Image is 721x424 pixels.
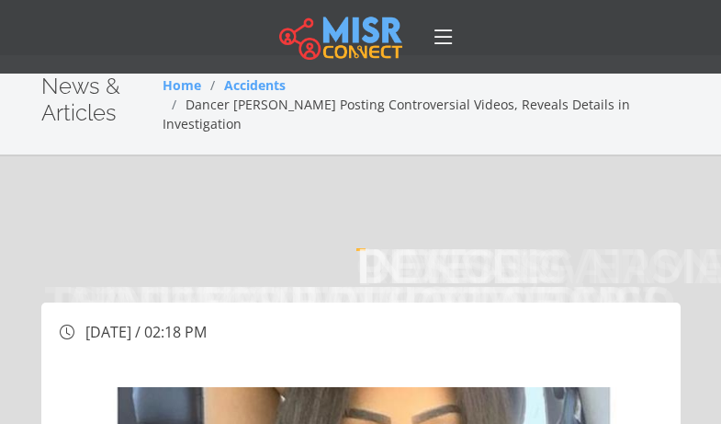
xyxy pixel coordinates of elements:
span: News & Articles [41,73,120,126]
span: Dancer [PERSON_NAME] Posting Controversial Videos, Reveals Details in Investigation [163,96,630,132]
img: main.misr_connect [279,14,402,60]
a: Accidents [224,76,286,94]
a: Home [163,76,201,94]
span: [DATE] / 02:18 PM [85,322,207,342]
